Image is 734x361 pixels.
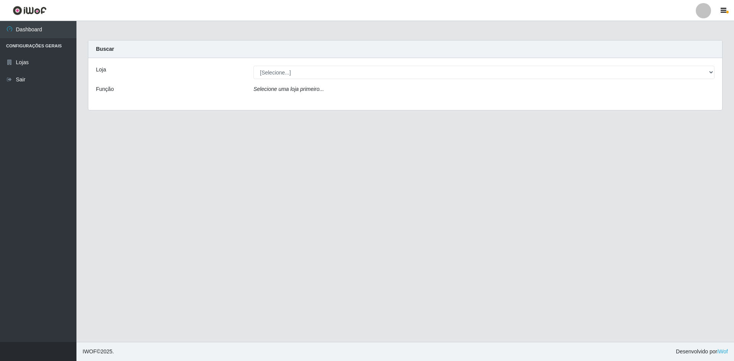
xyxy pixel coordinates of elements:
label: Função [96,85,114,93]
a: iWof [717,348,728,355]
strong: Buscar [96,46,114,52]
label: Loja [96,66,106,74]
span: IWOF [83,348,97,355]
span: Desenvolvido por [676,348,728,356]
i: Selecione uma loja primeiro... [253,86,324,92]
img: CoreUI Logo [13,6,47,15]
span: © 2025 . [83,348,114,356]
